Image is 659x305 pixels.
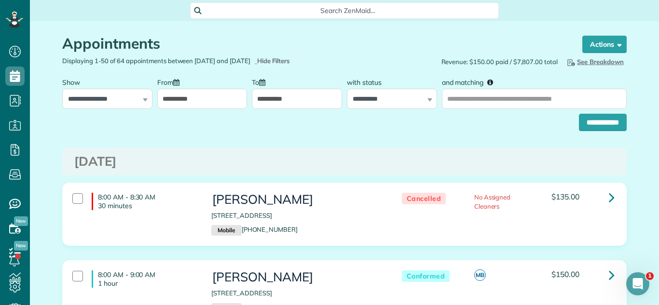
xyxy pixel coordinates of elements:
[474,193,511,210] span: No Assigned Cleaners
[62,36,564,52] h1: Appointments
[551,192,579,201] span: $135.00
[55,56,344,66] div: Displaying 1-50 of 64 appointments between [DATE] and [DATE]
[563,56,627,67] button: See Breakdown
[255,57,290,65] a: Hide Filters
[474,269,486,281] span: MB
[402,270,450,282] span: Conformed
[211,193,382,207] h3: [PERSON_NAME]
[157,73,184,91] label: From
[92,193,197,210] h4: 8:00 AM - 8:30 AM
[74,155,615,169] h3: [DATE]
[646,272,654,280] span: 1
[211,211,382,220] p: [STREET_ADDRESS]
[551,269,579,279] span: $150.00
[565,58,624,66] span: See Breakdown
[211,225,298,233] a: Mobile[PHONE_NUMBER]
[98,279,197,288] p: 1 hour
[98,201,197,210] p: 30 minutes
[441,57,558,66] span: Revenue: $150.00 paid / $7,807.00 total
[442,73,500,91] label: and matching
[211,270,382,284] h3: [PERSON_NAME]
[252,73,270,91] label: To
[402,193,446,205] span: Cancelled
[14,216,28,226] span: New
[211,289,382,298] p: [STREET_ADDRESS]
[211,225,241,236] small: Mobile
[626,272,649,295] iframe: Intercom live chat
[582,36,627,53] button: Actions
[92,270,197,288] h4: 8:00 AM - 9:00 AM
[257,56,290,66] span: Hide Filters
[14,241,28,251] span: New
